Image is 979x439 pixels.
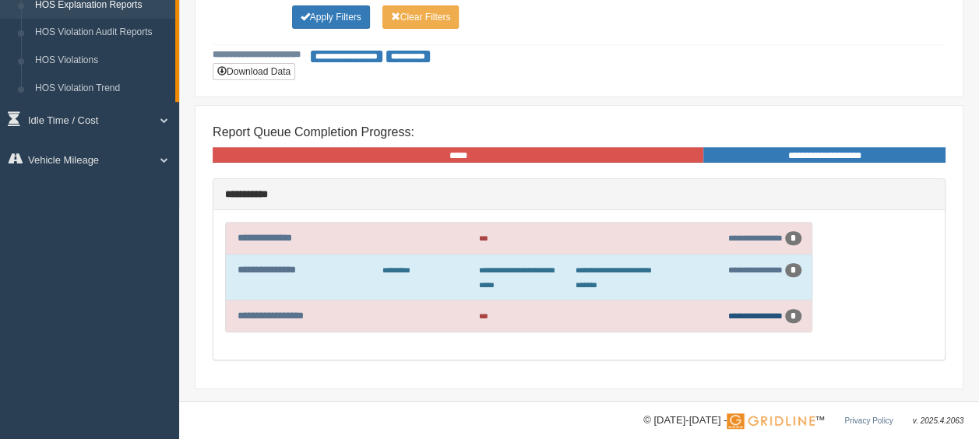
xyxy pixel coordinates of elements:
[28,47,175,75] a: HOS Violations
[727,413,815,429] img: Gridline
[28,19,175,47] a: HOS Violation Audit Reports
[913,416,963,425] span: v. 2025.4.2063
[382,5,460,29] button: Change Filter Options
[213,63,295,80] button: Download Data
[643,413,963,429] div: © [DATE]-[DATE] - ™
[844,416,893,425] a: Privacy Policy
[213,125,946,139] h4: Report Queue Completion Progress:
[28,75,175,103] a: HOS Violation Trend
[292,5,370,29] button: Change Filter Options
